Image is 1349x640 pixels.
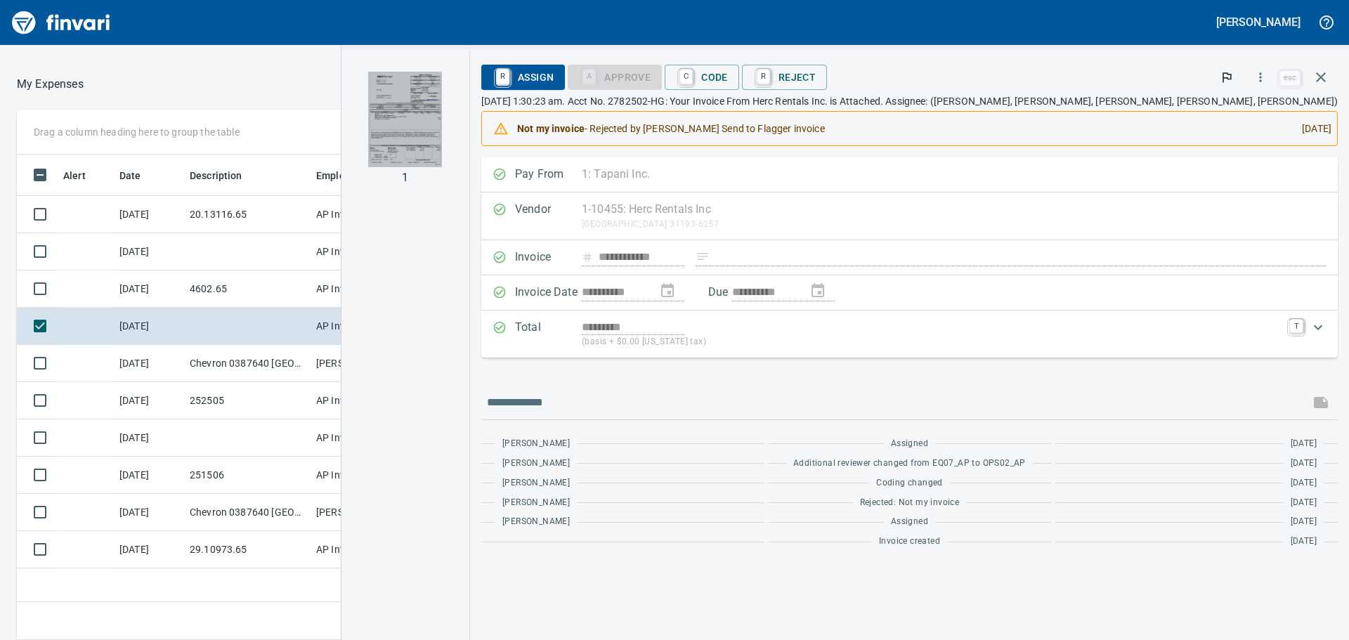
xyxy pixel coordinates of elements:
span: [DATE] [1291,496,1317,510]
td: [DATE] [114,531,184,568]
td: 29.10973.65 [184,531,311,568]
a: T [1289,319,1303,333]
td: [DATE] [114,270,184,308]
td: AP Invoices [311,308,416,345]
span: Alert [63,167,104,184]
strong: Not my invoice [517,123,585,134]
button: RAssign [481,65,565,90]
span: [DATE] [1291,515,1317,529]
p: My Expenses [17,76,84,93]
td: AP Invoices [311,419,416,457]
td: Chevron 0387640 [GEOGRAPHIC_DATA] [184,345,311,382]
p: [DATE] 1:30:23 am. Acct No. 2782502-HG: Your Invoice From Herc Rentals Inc. is Attached. Assignee... [481,94,1338,108]
p: (basis + $0.00 [US_STATE] tax) [582,335,1281,349]
span: Date [119,167,141,184]
button: More [1245,62,1276,93]
nav: breadcrumb [17,76,84,93]
span: [PERSON_NAME] [502,476,570,490]
td: AP Invoices [311,531,416,568]
td: 252505 [184,382,311,419]
button: [PERSON_NAME] [1213,11,1304,33]
td: 251506 [184,457,311,494]
td: [PERSON_NAME] [311,345,416,382]
div: Expand [481,311,1338,358]
span: [DATE] [1291,457,1317,471]
span: Assigned [891,437,928,451]
span: Coding changed [876,476,943,490]
a: R [757,69,770,84]
td: 20.13116.65 [184,196,311,233]
span: [DATE] [1291,535,1317,549]
p: Total [515,319,582,349]
span: This records your message into the invoice and notifies anyone mentioned [1304,386,1338,419]
td: Chevron 0387640 [GEOGRAPHIC_DATA] [184,494,311,531]
a: C [679,69,693,84]
td: [DATE] [114,457,184,494]
td: 4602.65 [184,270,311,308]
span: [PERSON_NAME] [502,457,570,471]
img: Finvari [8,6,114,39]
button: CCode [665,65,739,90]
span: Rejected: Not my invoice [860,496,960,510]
td: AP Invoices [311,270,416,308]
span: [PERSON_NAME] [502,515,570,529]
span: Assign [493,65,554,89]
span: Employee [316,167,361,184]
a: R [496,69,509,84]
td: [DATE] [114,419,184,457]
div: Coding Required [568,70,662,82]
span: Code [676,65,728,89]
td: [DATE] [114,196,184,233]
span: [DATE] [1291,476,1317,490]
span: Date [119,167,159,184]
td: [DATE] [114,382,184,419]
span: [PERSON_NAME] [502,437,570,451]
td: [DATE] [114,494,184,531]
div: [DATE] [1291,116,1331,141]
span: Assigned [891,515,928,529]
td: AP Invoices [311,382,416,419]
td: AP Invoices [311,457,416,494]
span: Description [190,167,261,184]
span: Close invoice [1276,60,1338,94]
td: AP Invoices [311,196,416,233]
span: Invoice created [879,535,940,549]
span: Reject [753,65,816,89]
p: Drag a column heading here to group the table [34,125,240,139]
td: [DATE] [114,233,184,270]
a: esc [1279,70,1301,86]
span: Additional reviewer changed from EQ07_AP to OPS02_AP [793,457,1026,471]
td: AP Invoices [311,233,416,270]
button: RReject [742,65,827,90]
td: [PERSON_NAME] [311,494,416,531]
td: [DATE] [114,345,184,382]
button: Flag [1211,62,1242,93]
span: [DATE] [1291,437,1317,451]
span: Alert [63,167,86,184]
span: [PERSON_NAME] [502,496,570,510]
h5: [PERSON_NAME] [1216,15,1301,30]
td: [DATE] [114,308,184,345]
span: Employee [316,167,379,184]
p: 1 [402,169,408,186]
img: Page 1 [368,72,442,167]
span: Description [190,167,242,184]
div: - Rejected by [PERSON_NAME] Send to Flagger invoice [517,116,1291,141]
